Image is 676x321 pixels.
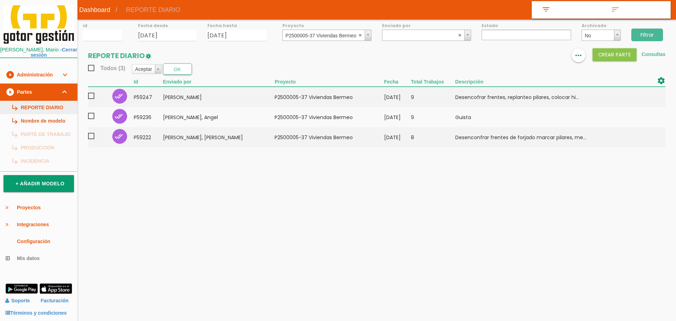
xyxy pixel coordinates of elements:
[207,23,267,29] label: Fecha hasta
[275,76,384,87] th: Proyecto
[5,283,38,294] img: google-play.png
[275,87,384,107] td: P2500005-37 Viviendas Bermeo
[121,1,186,19] span: REPORTE DIARIO
[601,1,671,18] a: sort
[6,84,14,100] i: play_circle_filled
[163,87,275,107] td: [PERSON_NAME]
[145,53,152,60] img: edit-1.png
[114,112,123,121] i: done_all
[657,76,665,85] i: settings
[134,87,163,107] td: 59247
[83,23,122,29] label: id
[641,51,665,57] a: Consultas
[163,76,275,87] th: Enviado por
[11,141,18,154] i: subdirectory_arrow_right
[275,107,384,127] td: P2500005-37 Viviendas Bermeo
[11,114,18,128] i: subdirectory_arrow_right
[286,30,356,41] span: P2500005-37 Viviendas Bermeo
[631,29,663,41] input: Filtrar
[11,154,18,168] i: subdirectory_arrow_right
[384,87,411,107] td: [DATE]
[163,63,192,75] button: OK
[455,76,635,87] th: Descripción
[11,128,18,141] i: subdirectory_arrow_right
[41,295,69,307] a: Facturación
[163,127,275,147] td: [PERSON_NAME], [PERSON_NAME]
[593,48,637,61] button: Crear PARTE
[134,76,163,87] th: Id
[411,87,455,107] td: 9
[11,101,18,114] i: subdirectory_arrow_right
[574,48,583,62] i: more_horiz
[384,76,411,87] th: Fecha
[275,127,384,147] td: P2500005-37 Viviendas Bermeo
[582,30,621,41] a: No
[4,175,74,192] a: + Añadir modelo
[382,23,471,29] label: Enviado por
[61,84,69,100] i: expand_more
[282,30,371,41] a: P2500005-37 Viviendas Bermeo
[532,1,601,18] a: filter_list
[540,5,552,14] i: filter_list
[134,107,163,127] td: 59236
[455,107,635,127] td: Guista
[610,5,621,14] i: sort
[6,66,14,83] i: play_circle_filled
[411,127,455,147] td: 8
[114,92,123,100] i: done_all
[384,127,411,147] td: [DATE]
[482,23,571,29] label: Estado
[411,76,455,87] th: Total Trabajos
[88,64,125,73] span: Todos (3)
[114,132,123,141] i: done_all
[88,52,152,60] h2: REPORTE DIARIO
[61,66,69,83] i: expand_more
[4,5,74,44] img: itcons-logo
[585,30,612,41] span: No
[132,64,161,74] a: Aceptar
[39,283,72,294] img: app-store.png
[455,87,635,107] td: Desencofrar frentes, replanteo pilares, colocar hi...
[163,107,275,127] td: [PERSON_NAME], Angel
[135,64,152,74] span: Aceptar
[593,51,637,57] a: Crear PARTE
[411,107,455,127] td: 9
[384,107,411,127] td: [DATE]
[31,47,77,58] a: Cerrar sesión
[5,310,67,316] a: Términos y condiciones
[138,23,197,29] label: Fecha desde
[5,298,30,303] a: Soporte
[455,127,635,147] td: Desenconfrar frentes de forjado marcar pilares, me...
[134,127,163,147] td: 59222
[282,23,371,29] label: Proyecto
[582,23,621,29] label: Archivado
